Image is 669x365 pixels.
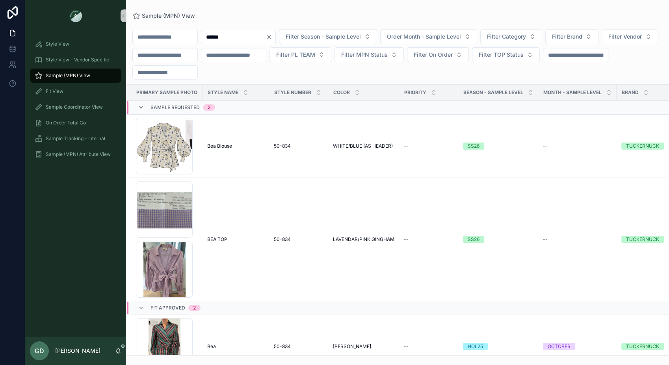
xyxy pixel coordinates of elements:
[151,104,200,111] span: Sample Requested
[545,29,598,44] button: Select Button
[30,37,121,51] a: Style View
[463,343,533,350] a: HOL25
[30,147,121,161] a: Sample (MPN) Attribute View
[552,33,582,41] span: Filter Brand
[407,47,469,62] button: Select Button
[404,236,409,243] span: --
[543,236,548,243] span: --
[151,305,185,311] span: Fit Approved
[30,116,121,130] a: On Order Total Co
[626,236,659,243] div: TUCKERNUCK
[35,346,44,356] span: GD
[274,143,323,149] a: 50-834
[626,143,659,150] div: TUCKERNUCK
[30,84,121,98] a: Fit View
[46,72,90,79] span: Sample (MPN) View
[208,104,210,111] div: 2
[333,143,394,149] a: WHITE/BLUE (AS HEADER)
[622,89,639,96] span: Brand
[543,236,612,243] a: --
[132,12,195,20] a: Sample (MPN) View
[479,51,524,59] span: Filter TOP Status
[543,143,612,149] a: --
[207,143,264,149] a: Bea Blouse
[269,47,331,62] button: Select Button
[404,143,409,149] span: --
[380,29,477,44] button: Select Button
[274,236,323,243] a: 50-834
[276,51,315,59] span: Filter PL TEAM
[333,236,394,243] a: LAVENDAR/PINK GINGHAM
[286,33,361,41] span: Filter Season - Sample Level
[274,143,291,149] span: 50-834
[543,89,602,96] span: MONTH - SAMPLE LEVEL
[55,347,100,355] p: [PERSON_NAME]
[207,236,264,243] a: BEA TOP
[404,343,409,350] span: --
[463,89,523,96] span: Season - Sample Level
[274,89,311,96] span: Style Number
[341,51,388,59] span: Filter MPN Status
[46,57,109,63] span: Style View - Vendor Specific
[207,143,232,149] span: Bea Blouse
[46,120,86,126] span: On Order Total Co
[208,89,238,96] span: Style Name
[207,343,264,350] a: Bea
[30,53,121,67] a: Style View - Vendor Specific
[46,151,111,157] span: Sample (MPN) Attribute View
[468,343,483,350] div: HOL25
[274,343,291,350] span: 50-834
[69,9,82,22] img: App logo
[266,34,275,40] button: Clear
[142,12,195,20] span: Sample (MPN) View
[626,343,659,350] div: TUCKERNUCK
[333,143,393,149] span: WHITE/BLUE (AS HEADER)
[472,47,540,62] button: Select Button
[193,305,196,311] div: 2
[25,31,126,337] div: scrollable content
[46,41,69,47] span: Style View
[207,343,216,350] span: Bea
[30,132,121,146] a: Sample Tracking - Internal
[387,33,461,41] span: Order Month - Sample Level
[487,33,526,41] span: Filter Category
[468,143,479,150] div: SS26
[136,89,197,96] span: PRIMARY SAMPLE PHOTO
[404,236,453,243] a: --
[543,143,548,149] span: --
[602,29,658,44] button: Select Button
[333,343,371,350] span: [PERSON_NAME]
[46,135,105,142] span: Sample Tracking - Internal
[46,104,103,110] span: Sample Coordinator View
[30,69,121,83] a: Sample (MPN) View
[548,343,571,350] div: OCTOBER
[543,343,612,350] a: OCTOBER
[333,343,394,350] a: [PERSON_NAME]
[46,88,63,94] span: Fit View
[480,29,542,44] button: Select Button
[404,343,453,350] a: --
[404,89,426,96] span: PRIORITY
[404,143,453,149] a: --
[463,143,533,150] a: SS26
[207,236,227,243] span: BEA TOP
[30,100,121,114] a: Sample Coordinator View
[463,236,533,243] a: SS26
[333,89,350,96] span: Color
[334,47,404,62] button: Select Button
[279,29,377,44] button: Select Button
[274,236,291,243] span: 50-834
[608,33,642,41] span: Filter Vendor
[274,343,323,350] a: 50-834
[468,236,479,243] div: SS26
[414,51,453,59] span: Filter On Order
